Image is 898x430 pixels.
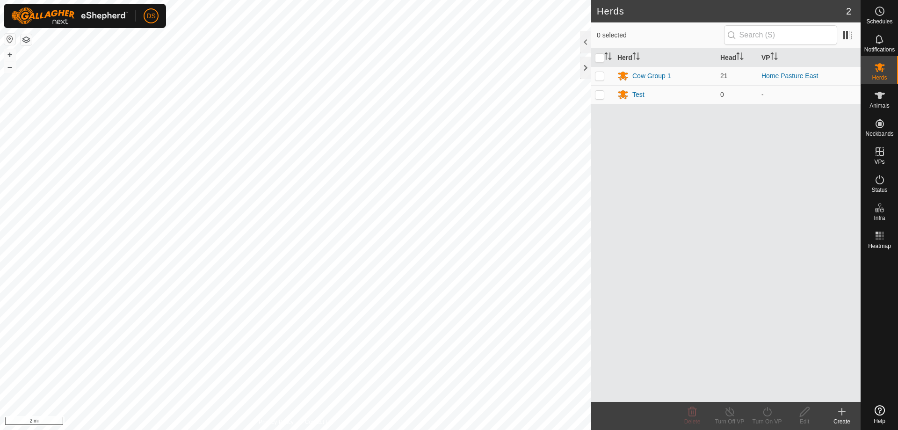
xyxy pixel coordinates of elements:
span: Animals [869,103,890,109]
div: Edit [786,417,823,426]
button: Reset Map [4,34,15,45]
span: 2 [846,4,851,18]
td: - [758,85,861,104]
span: Neckbands [865,131,893,137]
span: Schedules [866,19,892,24]
div: Cow Group 1 [632,71,671,81]
span: Status [871,187,887,193]
div: Test [632,90,645,100]
button: – [4,61,15,73]
p-sorticon: Activate to sort [632,54,640,61]
a: Home Pasture East [761,72,818,80]
p-sorticon: Activate to sort [770,54,778,61]
a: Privacy Policy [259,418,294,426]
span: DS [146,11,155,21]
th: VP [758,49,861,67]
input: Search (S) [724,25,837,45]
th: Herd [614,49,717,67]
span: Heatmap [868,243,891,249]
p-sorticon: Activate to sort [604,54,612,61]
div: Create [823,417,861,426]
div: Turn Off VP [711,417,748,426]
span: 0 selected [597,30,724,40]
span: VPs [874,159,884,165]
span: Herds [872,75,887,80]
th: Head [717,49,758,67]
span: 0 [720,91,724,98]
p-sorticon: Activate to sort [736,54,744,61]
img: Gallagher Logo [11,7,128,24]
button: + [4,49,15,60]
h2: Herds [597,6,846,17]
a: Contact Us [305,418,333,426]
span: Infra [874,215,885,221]
span: Delete [684,418,701,425]
span: Help [874,418,885,424]
a: Help [861,401,898,428]
span: Notifications [864,47,895,52]
span: 21 [720,72,728,80]
button: Map Layers [21,34,32,45]
div: Turn On VP [748,417,786,426]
